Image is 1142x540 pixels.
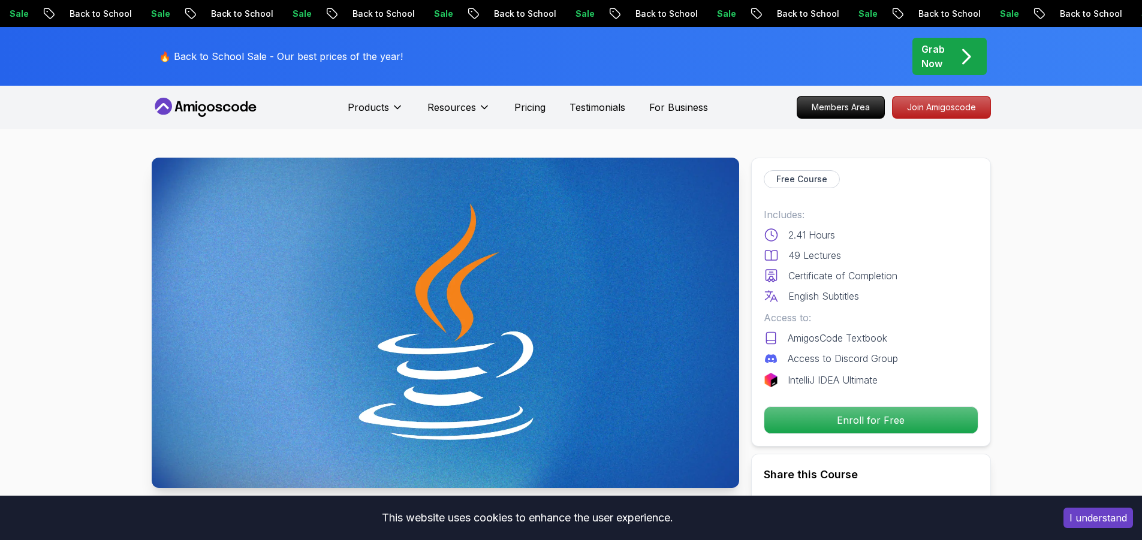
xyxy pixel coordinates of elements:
[460,8,541,20] p: Back to School
[797,96,884,118] p: Members Area
[788,373,878,387] p: IntelliJ IDEA Ultimate
[892,96,991,119] a: Join Amigoscode
[788,331,887,345] p: AmigosCode Textbook
[788,248,841,263] p: 49 Lectures
[117,8,155,20] p: Sale
[788,228,835,242] p: 2.41 Hours
[427,100,476,114] p: Resources
[788,351,898,366] p: Access to Discord Group
[764,466,978,483] h2: Share this Course
[966,8,1004,20] p: Sale
[601,8,683,20] p: Back to School
[35,8,117,20] p: Back to School
[152,158,739,488] img: java-for-beginners_thumbnail
[514,100,546,114] a: Pricing
[1026,8,1107,20] p: Back to School
[743,8,824,20] p: Back to School
[1063,508,1133,528] button: Accept cookies
[764,406,978,434] button: Enroll for Free
[400,8,438,20] p: Sale
[683,8,721,20] p: Sale
[318,8,400,20] p: Back to School
[9,505,1045,531] div: This website uses cookies to enhance the user experience.
[824,8,863,20] p: Sale
[893,96,990,118] p: Join Amigoscode
[921,42,945,71] p: Grab Now
[764,373,778,387] img: jetbrains logo
[159,49,403,64] p: 🔥 Back to School Sale - Our best prices of the year!
[427,100,490,124] button: Resources
[776,173,827,185] p: Free Course
[764,207,978,222] p: Includes:
[177,8,258,20] p: Back to School
[348,100,389,114] p: Products
[764,407,978,433] p: Enroll for Free
[797,96,885,119] a: Members Area
[788,289,859,303] p: English Subtitles
[788,269,897,283] p: Certificate of Completion
[884,8,966,20] p: Back to School
[541,8,580,20] p: Sale
[348,100,403,124] button: Products
[258,8,297,20] p: Sale
[649,100,708,114] a: For Business
[764,310,978,325] p: Access to:
[570,100,625,114] a: Testimonials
